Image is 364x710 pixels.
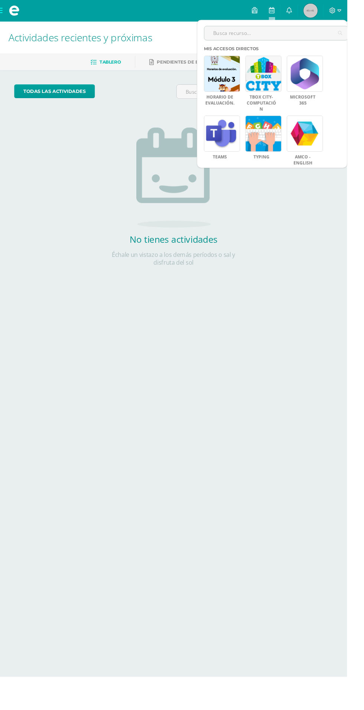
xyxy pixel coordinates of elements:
[143,134,221,239] img: no_activities.png
[214,99,247,112] a: Horario de evaluación.
[185,89,349,103] input: Busca una actividad próxima aquí...
[157,59,228,71] a: Pendientes de entrega
[214,48,272,54] span: Mis accesos directos
[214,162,247,168] a: Teams
[108,263,256,280] p: Échale un vistazo a los demás períodos o sal y disfruta del sol
[95,59,127,71] a: Tablero
[104,62,127,68] span: Tablero
[9,32,160,46] span: Actividades recientes y próximas
[257,162,291,168] a: Typing
[301,162,334,174] a: AMCO - ENGLISH
[165,62,228,68] span: Pendientes de entrega
[318,4,333,19] img: 45x45
[108,245,256,257] h2: No tienes actividades
[15,88,100,103] a: todas las Actividades
[257,99,291,117] a: Tbox City- Computación
[301,99,334,112] a: Microsoft 365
